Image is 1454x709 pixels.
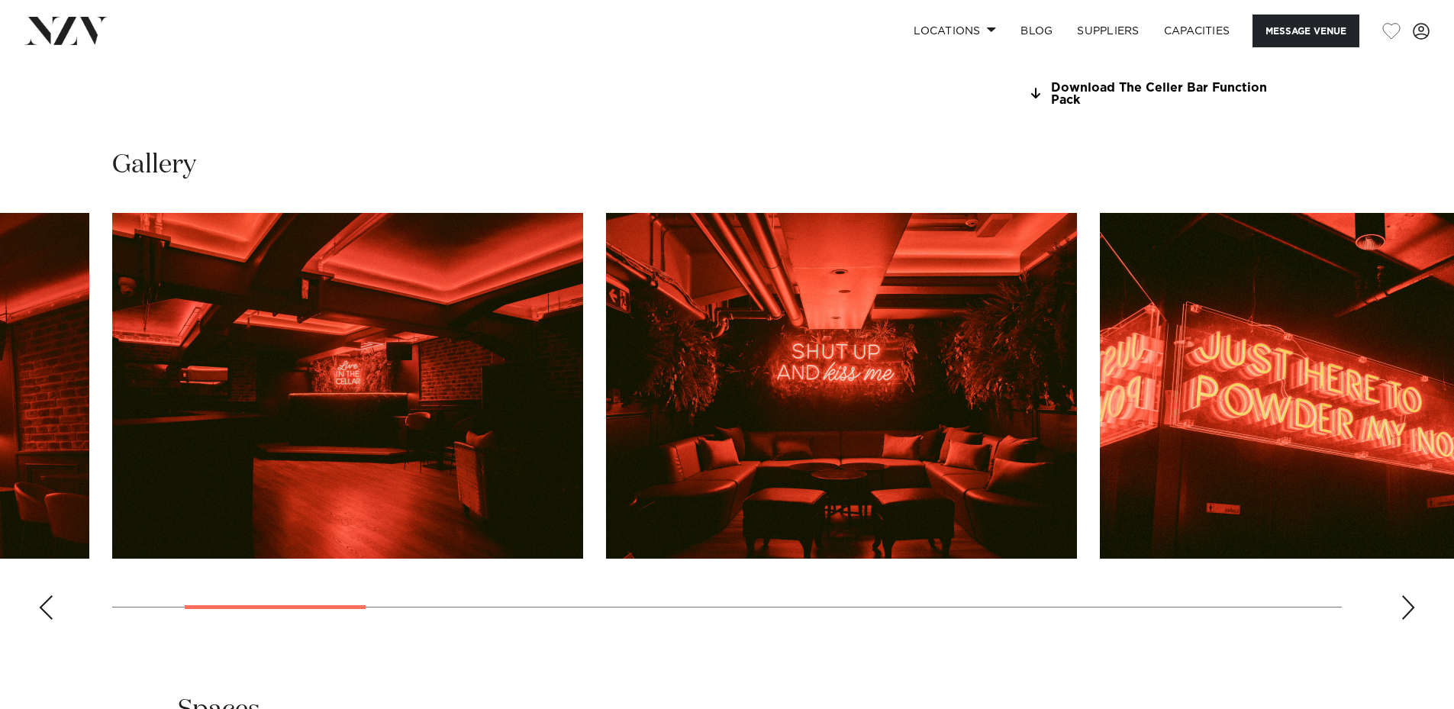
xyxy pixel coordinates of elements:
h2: Gallery [112,148,196,182]
a: SUPPLIERS [1065,15,1151,47]
swiper-slide: 3 / 17 [606,213,1077,559]
button: Message Venue [1253,15,1359,47]
a: BLOG [1008,15,1065,47]
a: Download The Celler Bar Function Pack [1028,82,1277,108]
a: Locations [901,15,1008,47]
img: nzv-logo.png [24,17,108,44]
a: Capacities [1152,15,1243,47]
swiper-slide: 2 / 17 [112,213,583,559]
